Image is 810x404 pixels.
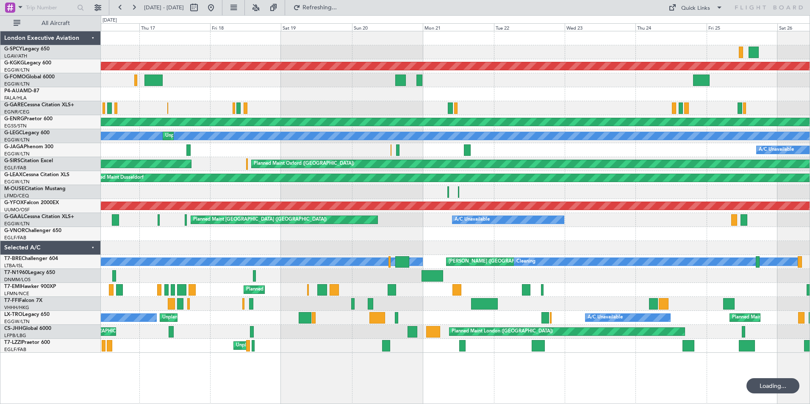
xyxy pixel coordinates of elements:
[4,304,29,311] a: VHHH/HKG
[289,1,340,14] button: Refreshing...
[4,89,39,94] a: P4-AUAMD-87
[4,326,22,331] span: CS-JHH
[103,17,117,24] div: [DATE]
[4,61,24,66] span: G-KGKG
[4,221,30,227] a: EGGW/LTN
[4,263,23,269] a: LTBA/ISL
[455,213,490,226] div: A/C Unavailable
[4,256,58,261] a: T7-BREChallenger 604
[4,326,51,331] a: CS-JHHGlobal 6000
[144,4,184,11] span: [DATE] - [DATE]
[4,116,24,122] span: G-ENRG
[4,158,53,163] a: G-SIRSCitation Excel
[4,95,27,101] a: FALA/HLA
[165,130,305,142] div: Unplanned Maint [GEOGRAPHIC_DATA] ([GEOGRAPHIC_DATA])
[4,102,74,108] a: G-GARECessna Citation XLS+
[4,67,30,73] a: EGGW/LTN
[588,311,623,324] div: A/C Unavailable
[4,109,30,115] a: EGNR/CEG
[4,298,19,303] span: T7-FFI
[4,207,30,213] a: UUMO/OSF
[4,130,22,136] span: G-LEGC
[4,193,29,199] a: LFMD/CEQ
[4,284,21,289] span: T7-EMI
[664,1,727,14] button: Quick Links
[452,325,553,338] div: Planned Maint London ([GEOGRAPHIC_DATA])
[759,144,794,156] div: A/C Unavailable
[193,213,327,226] div: Planned Maint [GEOGRAPHIC_DATA] ([GEOGRAPHIC_DATA])
[4,214,74,219] a: G-GAALCessna Citation XLS+
[4,75,55,80] a: G-FOMOGlobal 6000
[4,200,59,205] a: G-YFOXFalcon 2000EX
[4,172,22,177] span: G-LEAX
[4,53,27,59] a: LGAV/ATH
[4,89,23,94] span: P4-AUA
[746,378,799,393] div: Loading...
[4,130,50,136] a: G-LEGCLegacy 600
[4,298,42,303] a: T7-FFIFalcon 7X
[246,283,317,296] div: Planned Maint [PERSON_NAME]
[4,47,22,52] span: G-SPCY
[681,4,710,13] div: Quick Links
[4,312,22,317] span: LX-TRO
[4,312,50,317] a: LX-TROLegacy 650
[4,228,61,233] a: G-VNORChallenger 650
[635,23,706,31] div: Thu 24
[4,102,24,108] span: G-GARE
[9,17,92,30] button: All Aircraft
[4,214,24,219] span: G-GAAL
[26,1,75,14] input: Trip Number
[4,200,24,205] span: G-YFOX
[4,284,56,289] a: T7-EMIHawker 900XP
[4,81,30,87] a: EGGW/LTN
[302,5,338,11] span: Refreshing...
[352,23,423,31] div: Sun 20
[4,340,22,345] span: T7-LZZI
[4,346,26,353] a: EGLF/FAB
[281,23,352,31] div: Sat 19
[4,186,25,191] span: M-OUSE
[423,23,494,31] div: Mon 21
[4,318,30,325] a: EGGW/LTN
[88,172,144,184] div: Planned Maint Dusseldorf
[4,61,51,66] a: G-KGKGLegacy 600
[22,20,89,26] span: All Aircraft
[4,186,66,191] a: M-OUSECitation Mustang
[4,270,28,275] span: T7-N1960
[4,179,30,185] a: EGGW/LTN
[516,255,535,268] div: Cleaning
[4,47,50,52] a: G-SPCYLegacy 650
[254,158,354,170] div: Planned Maint Oxford ([GEOGRAPHIC_DATA])
[4,137,30,143] a: EGGW/LTN
[210,23,281,31] div: Fri 18
[4,291,29,297] a: LFMN/NCE
[4,123,27,129] a: EGSS/STN
[707,23,777,31] div: Fri 25
[4,144,24,149] span: G-JAGA
[236,339,375,352] div: Unplanned Maint [GEOGRAPHIC_DATA] ([GEOGRAPHIC_DATA])
[4,165,26,171] a: EGLF/FAB
[4,332,26,339] a: LFPB/LBG
[4,256,22,261] span: T7-BRE
[4,340,50,345] a: T7-LZZIPraetor 600
[139,23,210,31] div: Thu 17
[4,75,26,80] span: G-FOMO
[4,277,31,283] a: DNMM/LOS
[4,151,30,157] a: EGGW/LTN
[4,144,53,149] a: G-JAGAPhenom 300
[68,23,139,31] div: Wed 16
[4,270,55,275] a: T7-N1960Legacy 650
[449,255,578,268] div: [PERSON_NAME] ([GEOGRAPHIC_DATA][PERSON_NAME])
[4,158,20,163] span: G-SIRS
[4,172,69,177] a: G-LEAXCessna Citation XLS
[162,311,224,324] div: Unplanned Maint Dusseldorf
[494,23,565,31] div: Tue 22
[4,116,53,122] a: G-ENRGPraetor 600
[565,23,635,31] div: Wed 23
[4,228,25,233] span: G-VNOR
[4,235,26,241] a: EGLF/FAB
